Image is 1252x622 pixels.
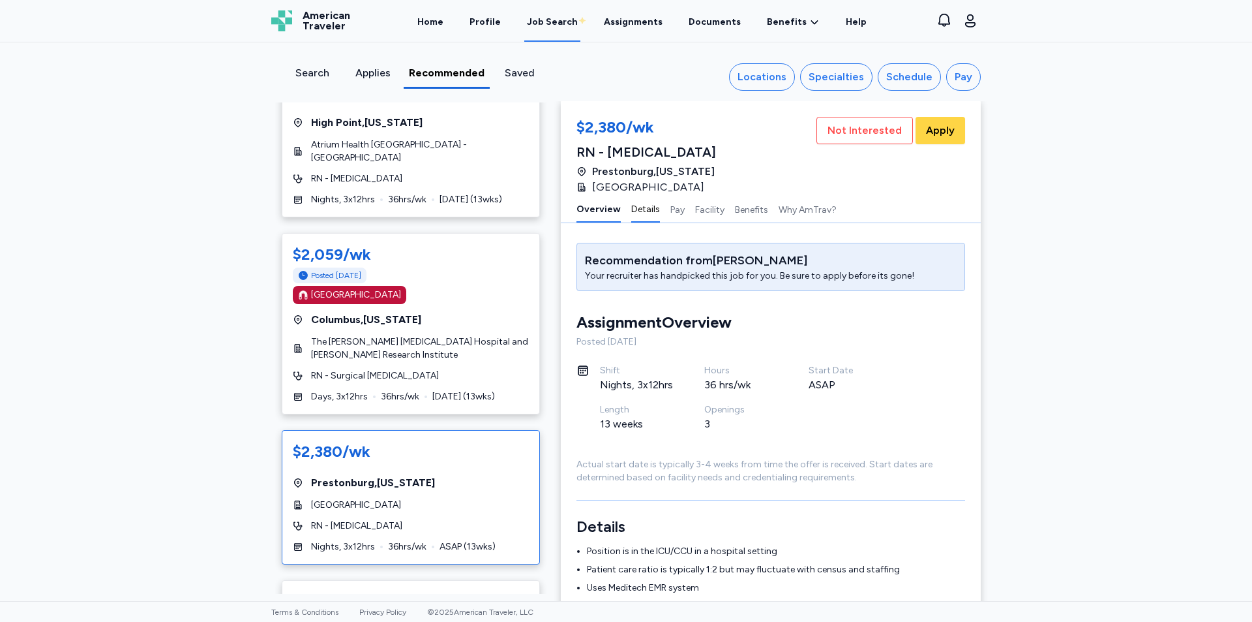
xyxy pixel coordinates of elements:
div: 36 hrs/wk [704,377,777,393]
span: RN - [MEDICAL_DATA] [311,520,402,533]
div: ASAP [809,377,882,393]
span: The [PERSON_NAME] [MEDICAL_DATA] Hospital and [PERSON_NAME] Research Institute [311,335,529,362]
button: Overview [576,195,621,223]
span: [DATE] ( 13 wks) [440,193,502,206]
span: High Point , [US_STATE] [311,115,423,131]
div: $2,691/wk [293,591,529,612]
span: 36 hrs/wk [388,193,426,206]
span: [GEOGRAPHIC_DATA] [311,499,401,512]
span: 36 hrs/wk [388,540,426,553]
li: Position is in the ICU/CCU in a hospital setting [587,545,965,558]
div: Saved [495,65,545,81]
span: Not Interested [827,123,902,138]
div: Recommended [409,65,484,81]
button: Facility [695,195,724,223]
div: [GEOGRAPHIC_DATA] [311,288,401,302]
span: Days, 3x12hrs [311,390,368,403]
div: Start Date [809,364,882,377]
span: RN - Surgical [MEDICAL_DATA] [311,369,439,382]
button: Details [631,195,660,223]
a: Privacy Policy [359,608,406,617]
div: Openings [704,403,777,416]
button: Benefits [735,195,768,223]
button: Pay [946,63,981,91]
button: Specialties [800,63,872,91]
button: Apply [916,117,965,144]
span: Prestonburg , [US_STATE] [592,164,715,179]
span: Atrium Health [GEOGRAPHIC_DATA] - [GEOGRAPHIC_DATA] [311,138,529,164]
div: Your recruiter has handpicked this job for you. Be sure to apply before its gone! [585,270,914,283]
div: Length [600,403,673,416]
button: Not Interested [816,117,913,144]
div: Shift [600,364,673,377]
a: Job Search [524,1,580,42]
span: Nights, 3x12hrs [311,540,375,553]
span: [DATE] ( 13 wks) [432,390,495,403]
li: Night shift schedule from 19:00 to 07:30 [587,600,965,613]
span: RN - [MEDICAL_DATA] [311,172,402,185]
button: Schedule [878,63,941,91]
a: Terms & Conditions [271,608,338,617]
span: Benefits [767,16,807,29]
span: Posted [DATE] [311,270,361,281]
img: Logo [271,10,292,31]
button: Locations [729,63,795,91]
div: RN - [MEDICAL_DATA] [576,143,716,161]
span: [GEOGRAPHIC_DATA] [592,179,704,195]
div: Posted [DATE] [576,335,965,349]
span: ASAP ( 13 wks) [440,540,496,553]
span: © 2025 American Traveler, LLC [427,608,533,617]
div: Pay [955,69,972,85]
li: Patient care ratio is typically 1:2 but may fluctuate with census and staffing [587,563,965,576]
div: Recommendation from [PERSON_NAME] [585,251,914,270]
div: $2,380/wk [576,117,716,140]
div: 13 weeks [600,416,673,432]
div: Applies [348,65,398,81]
span: 36 hrs/wk [381,390,419,403]
button: Why AmTrav? [779,195,837,223]
div: $2,380/wk [293,441,529,462]
div: Assignment Overview [576,312,732,333]
span: Apply [926,123,955,138]
a: Benefits [767,16,820,29]
h3: Details [576,516,965,537]
div: Schedule [886,69,932,85]
div: Search [287,65,337,81]
div: Nights, 3x12hrs [600,377,673,393]
span: Prestonburg , [US_STATE] [311,475,435,491]
li: Uses Meditech EMR system [587,582,965,595]
div: Specialties [809,69,864,85]
div: Actual start date is typically 3-4 weeks from time the offer is received. Start dates are determi... [576,458,965,484]
span: Nights, 3x12hrs [311,193,375,206]
div: 3 [704,416,777,432]
span: Columbus , [US_STATE] [311,312,421,328]
span: American Traveler [303,10,350,31]
div: Locations [738,69,786,85]
div: Hours [704,364,777,377]
div: $2,059/wk [293,244,529,265]
button: Pay [670,195,685,223]
div: Job Search [527,16,578,29]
